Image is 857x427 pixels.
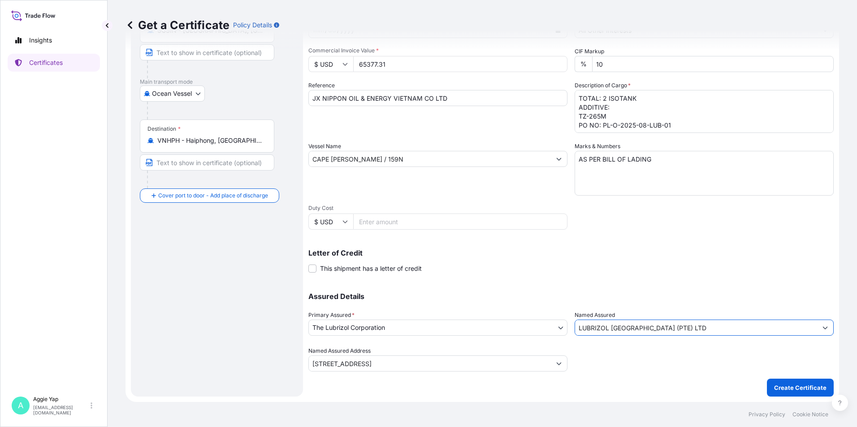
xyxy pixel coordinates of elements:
[309,151,551,167] input: Type to search vessel name or IMO
[140,154,274,171] input: Text to appear on certificate
[140,44,274,60] input: Text to appear on certificate
[575,320,817,336] input: Assured Name
[767,379,834,397] button: Create Certificate
[551,355,567,371] button: Show suggestions
[308,293,834,300] p: Assured Details
[29,36,52,45] p: Insights
[575,142,620,151] label: Marks & Numbers
[575,56,592,72] div: %
[18,401,23,410] span: A
[320,264,422,273] span: This shipment has a letter of credit
[308,311,355,320] span: Primary Assured
[308,90,567,106] input: Enter booking reference
[126,18,229,32] p: Get a Certificate
[8,54,100,72] a: Certificates
[157,136,263,145] input: Destination
[33,396,89,403] p: Aggie Yap
[353,56,567,72] input: Enter amount
[29,58,63,67] p: Certificates
[592,56,834,72] input: Enter percentage between 0 and 24%
[308,81,335,90] label: Reference
[308,346,371,355] label: Named Assured Address
[312,323,385,332] span: The Lubrizol Corporation
[309,355,551,371] input: Named Assured Address
[551,151,567,167] button: Show suggestions
[152,89,192,98] span: Ocean Vessel
[575,47,604,56] label: CIF Markup
[158,191,268,200] span: Cover port to door - Add place of discharge
[8,31,100,49] a: Insights
[308,249,834,256] p: Letter of Credit
[308,142,341,151] label: Vessel Name
[33,405,89,415] p: [EMAIL_ADDRESS][DOMAIN_NAME]
[140,188,279,203] button: Cover port to door - Add place of discharge
[308,205,567,212] span: Duty Cost
[817,320,833,336] button: Show suggestions
[749,411,785,418] a: Privacy Policy
[575,311,615,320] label: Named Assured
[774,383,827,392] p: Create Certificate
[308,320,567,336] button: The Lubrizol Corporation
[792,411,828,418] a: Cookie Notice
[353,213,567,230] input: Enter amount
[575,81,631,90] label: Description of Cargo
[308,47,567,54] span: Commercial Invoice Value
[140,85,205,102] button: Select transport
[233,21,272,30] p: Policy Details
[147,125,181,132] div: Destination
[140,78,294,85] p: Main transport mode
